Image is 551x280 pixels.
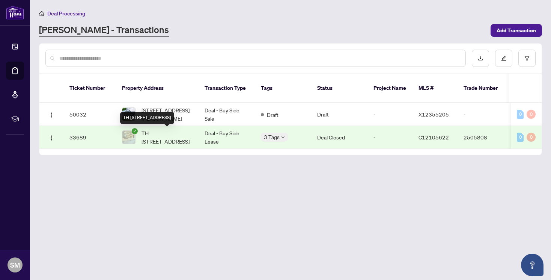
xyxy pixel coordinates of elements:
th: Trade Number [458,74,510,103]
td: Deal - Buy Side Sale [199,103,255,126]
span: C12105622 [419,134,449,141]
img: Logo [48,135,54,141]
td: 2505808 [458,126,510,149]
span: 3 Tags [264,133,280,141]
img: thumbnail-img [122,108,135,121]
th: MLS # [412,74,458,103]
span: Draft [267,110,279,119]
div: 0 [517,133,524,142]
button: download [472,50,489,67]
td: - [367,103,412,126]
span: Add Transaction [497,24,536,36]
td: - [458,103,510,126]
span: SM [10,260,20,270]
img: logo [6,6,24,20]
span: check-circle [132,128,138,134]
span: filter [524,56,530,61]
button: Add Transaction [491,24,542,37]
button: filter [518,50,536,67]
div: 0 [527,133,536,142]
div: TH [STREET_ADDRESS] [120,112,174,124]
td: Deal - Buy Side Lease [199,126,255,149]
div: 0 [527,110,536,119]
button: Open asap [521,254,543,276]
span: down [281,135,285,139]
span: edit [501,56,506,61]
span: [STREET_ADDRESS][PERSON_NAME] [142,106,193,123]
button: edit [495,50,512,67]
td: 50032 [63,103,116,126]
img: thumbnail-img [122,131,135,144]
a: [PERSON_NAME] - Transactions [39,24,169,37]
img: Logo [48,112,54,118]
th: Ticket Number [63,74,116,103]
td: - [367,126,412,149]
span: download [478,56,483,61]
button: Logo [45,131,57,143]
span: Deal Processing [47,10,85,17]
span: X12355205 [419,111,449,118]
span: home [39,11,44,16]
div: 0 [517,110,524,119]
th: Status [311,74,367,103]
span: TH [STREET_ADDRESS] [142,129,193,145]
th: Transaction Type [199,74,255,103]
th: Project Name [367,74,412,103]
td: Draft [311,103,367,126]
td: 33689 [63,126,116,149]
th: Tags [255,74,311,103]
th: Property Address [116,74,199,103]
td: Deal Closed [311,126,367,149]
button: Logo [45,108,57,120]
